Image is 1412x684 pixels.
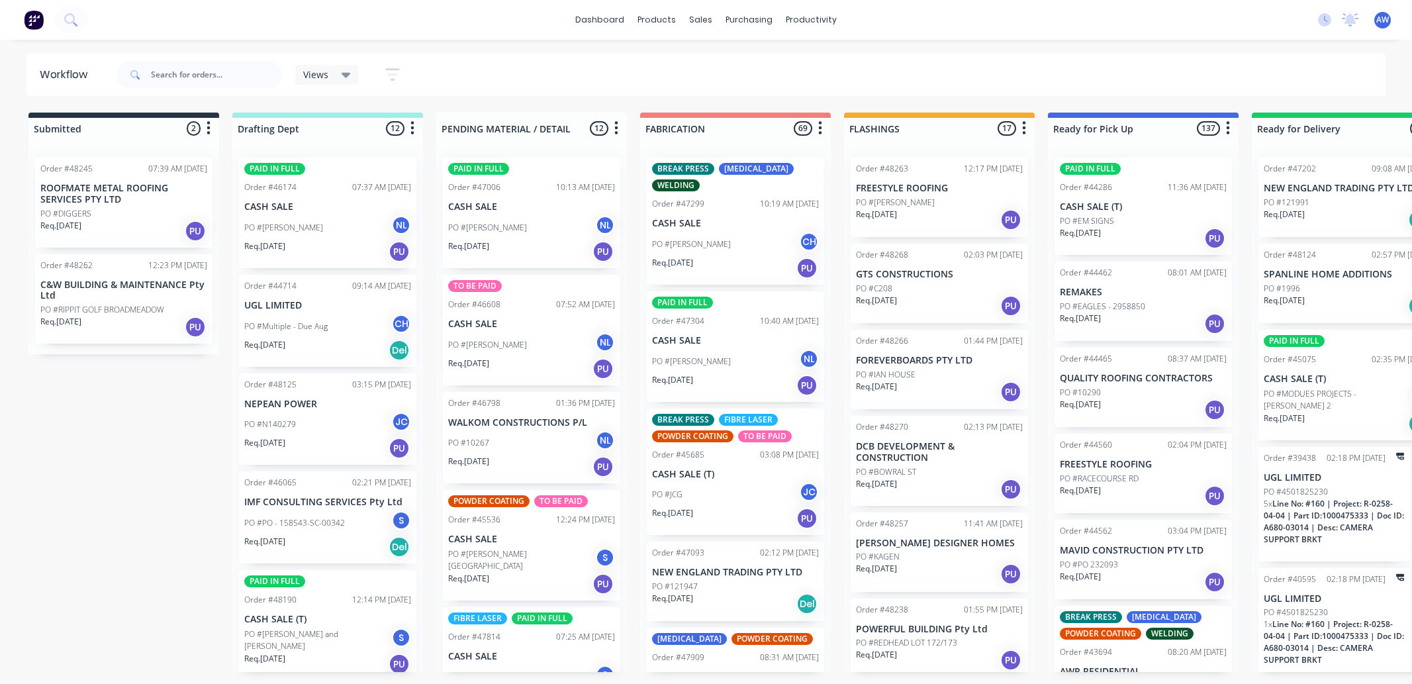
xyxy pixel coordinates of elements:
div: 09:14 AM [DATE] [352,280,411,292]
span: Line No: #160 | Project: R-0258-04-04 | Part ID:1000475333 | Doc ID: A680-03014 | Desc: CAMERA SU... [1264,618,1404,665]
div: PAID IN FULL [448,163,509,175]
div: Order #47304 [652,315,704,327]
p: Req. [DATE] [244,339,285,351]
div: Order #44562 [1060,525,1112,537]
p: Req. [DATE] [856,563,897,575]
div: PAID IN FULLOrder #4700610:13 AM [DATE]CASH SALEPO #[PERSON_NAME]NLReq.[DATE]PU [443,158,620,268]
p: PO #AR & [PERSON_NAME] PTY LTD [448,671,576,683]
span: AW [1376,14,1389,26]
p: BFI FIRE PTY LTD [652,671,819,683]
p: DCB DEVELOPMENT & CONSTRUCTION [856,441,1023,464]
div: Order #46608 [448,299,500,311]
p: C&W BUILDING & MAINTENANCE Pty Ltd [40,279,207,302]
div: Order #47093 [652,547,704,559]
div: PU [389,241,410,262]
div: 07:25 AM [DATE] [556,631,615,643]
div: Order #48245 [40,163,93,175]
p: PO #4501825230 [1264,486,1328,498]
div: Order #48262 [40,260,93,271]
p: CASH SALE [448,318,615,330]
p: CASH SALE [652,218,819,229]
div: [MEDICAL_DATA] [652,633,727,645]
div: S [391,511,411,530]
div: Order #4446508:37 AM [DATE]QUALITY ROOFING CONTRACTORSPO #10290Req.[DATE]PU [1055,348,1232,427]
div: PU [1204,313,1225,334]
div: PU [592,358,614,379]
div: POWDER COATING [1060,628,1141,640]
div: Order #4446208:01 AM [DATE]REMAKESPO #EAGLES - 2958850Req.[DATE]PU [1055,262,1232,341]
div: FIBRE LASER [719,414,778,426]
div: 08:31 AM [DATE] [760,652,819,663]
p: Req. [DATE] [244,240,285,252]
div: Workflow [40,67,94,83]
p: UGL LIMITED [1264,593,1404,605]
div: Order #47814 [448,631,500,643]
p: PO #EAGLES - 2958850 [1060,301,1145,313]
p: PO #[PERSON_NAME] [652,356,731,367]
p: Req. [DATE] [1060,399,1101,411]
div: PU [1000,479,1021,500]
p: Req. [DATE] [40,220,81,232]
p: Req. [DATE] [448,456,489,467]
p: CASH SALE [652,335,819,346]
div: Order #4606502:21 PM [DATE]IMF CONSULTING SERVICES Pty LtdPO #PO - 158543-SC-00342SReq.[DATE]Del [239,471,416,563]
div: Order #48257 [856,518,908,530]
div: PU [389,654,410,675]
div: Order #47202 [1264,163,1316,175]
div: 03:04 PM [DATE] [1168,525,1227,537]
p: CASH SALE (T) [244,614,411,625]
p: PO #PO - 158543-SC-00342 [244,517,345,529]
div: Order #4812503:15 PM [DATE]NEPEAN POWERPO #N140279JCReq.[DATE]PU [239,373,416,465]
div: 10:19 AM [DATE] [760,198,819,210]
div: Order #45075 [1264,354,1316,366]
p: AWR RESIDENTIAL [1060,666,1227,677]
p: PO #PO 232093 [1060,559,1118,571]
div: Order #47909 [652,652,704,663]
div: Order #4456203:04 PM [DATE]MAVID CONSTRUCTION PTY LTDPO #PO 232093Req.[DATE]PU [1055,520,1232,599]
div: [MEDICAL_DATA] [1127,611,1201,623]
p: Req. [DATE] [652,593,693,605]
p: Req. [DATE] [244,653,285,665]
p: Req. [DATE] [856,381,897,393]
p: Req. [DATE] [652,507,693,519]
div: PAID IN FULL [512,612,573,624]
p: PO #[PERSON_NAME] [448,339,527,351]
span: Line No: #160 | Project: R-0258-04-04 | Part ID:1000475333 | Doc ID: A680-03014 | Desc: CAMERA SU... [1264,498,1404,545]
p: FREESTYLE ROOFING [1060,459,1227,470]
div: PAID IN FULLOrder #4428611:36 AM [DATE]CASH SALE (T)PO #EM SIGNSReq.[DATE]PU [1055,158,1232,255]
div: 02:18 PM [DATE] [1327,452,1386,464]
div: PU [1204,571,1225,593]
p: ROOFMATE METAL ROOFING SERVICES PTY LTD [40,183,207,205]
p: UGL LIMITED [1264,472,1404,483]
div: Order #48124 [1264,249,1316,261]
p: PO #4501825230 [1264,607,1328,618]
div: Order #4826601:44 PM [DATE]FOREVERBOARDS PTY LTDPO #IAN HOUSEReq.[DATE]PU [851,330,1028,409]
div: POWDER COATING [448,495,530,507]
div: 08:20 AM [DATE] [1168,646,1227,658]
div: 01:44 PM [DATE] [964,335,1023,347]
div: WELDING [1146,628,1194,640]
div: PU [592,241,614,262]
p: PO #DIGGERS [40,208,91,220]
p: PO #[PERSON_NAME][GEOGRAPHIC_DATA] [448,548,595,572]
span: 1 x [1264,618,1272,630]
div: PU [1204,399,1225,420]
p: PO #Multiple - Due Aug [244,320,328,332]
div: Order #43694 [1060,646,1112,658]
p: Req. [DATE] [448,573,489,585]
p: Req. [DATE] [448,358,489,369]
p: PO #[PERSON_NAME] [244,222,323,234]
p: Req. [DATE] [856,649,897,661]
p: PO #[PERSON_NAME] [652,238,731,250]
div: Order #48190 [244,594,297,606]
div: PU [1204,228,1225,249]
div: S [391,628,411,648]
div: PU [389,438,410,459]
p: MAVID CONSTRUCTION PTY LTD [1060,545,1227,556]
div: Order #44465 [1060,353,1112,365]
p: CASH SALE [244,201,411,213]
div: JC [391,412,411,432]
div: Order #45685 [652,449,704,461]
div: NL [595,215,615,235]
p: PO #IAN HOUSE [856,369,916,381]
